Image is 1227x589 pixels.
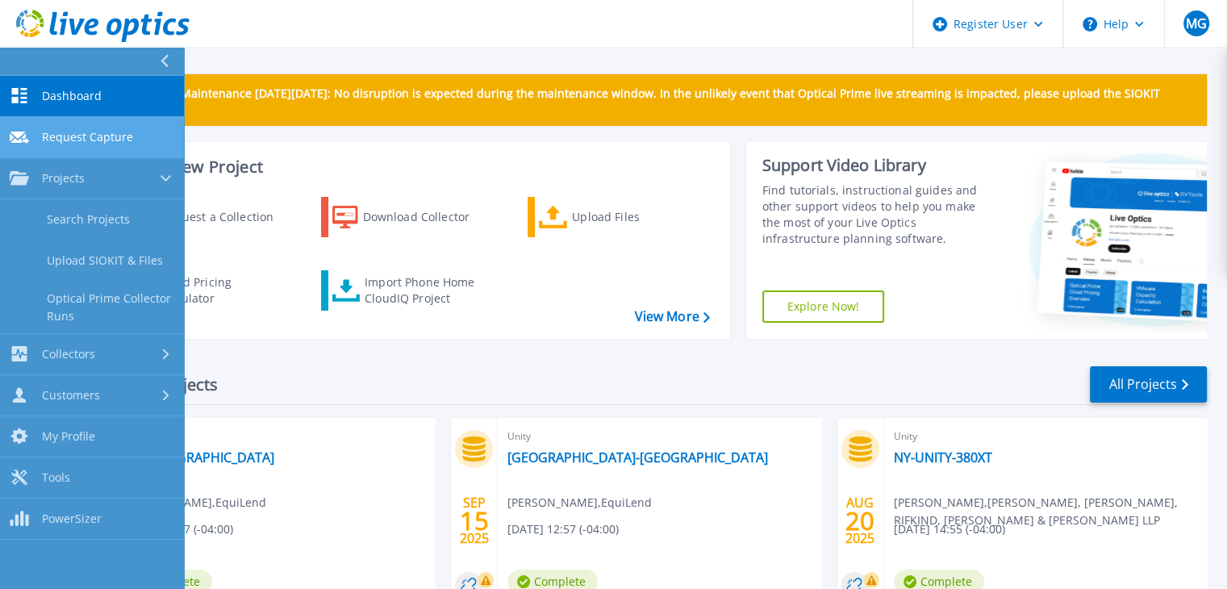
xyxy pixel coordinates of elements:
[460,514,489,528] span: 15
[42,388,100,403] span: Customers
[1185,17,1206,30] span: MG
[120,87,1194,113] p: Scheduled Maintenance [DATE][DATE]: No disruption is expected during the maintenance window. In t...
[459,491,490,550] div: SEP 2025
[572,201,701,233] div: Upload Files
[845,491,875,550] div: AUG 2025
[528,197,707,237] a: Upload Files
[762,290,885,323] a: Explore Now!
[363,201,492,233] div: Download Collector
[762,155,994,176] div: Support Video Library
[321,197,501,237] a: Download Collector
[158,274,287,307] div: Cloud Pricing Calculator
[894,494,1207,529] span: [PERSON_NAME] , [PERSON_NAME], [PERSON_NAME], RIFKIND, [PERSON_NAME] & [PERSON_NAME] LLP
[894,449,992,466] a: NY-UNITY-380XT
[42,347,95,361] span: Collectors
[42,429,95,444] span: My Profile
[894,520,1005,538] span: [DATE] 14:55 (-04:00)
[42,470,70,485] span: Tools
[42,130,133,144] span: Request Capture
[507,428,811,445] span: Unity
[894,428,1197,445] span: Unity
[122,449,274,466] a: XIO-[GEOGRAPHIC_DATA]
[42,89,102,103] span: Dashboard
[161,201,290,233] div: Request a Collection
[42,171,85,186] span: Projects
[115,270,294,311] a: Cloud Pricing Calculator
[507,520,619,538] span: [DATE] 12:57 (-04:00)
[122,494,266,512] span: [PERSON_NAME] , EquiLend
[507,494,652,512] span: [PERSON_NAME] , EquiLend
[762,182,994,247] div: Find tutorials, instructional guides and other support videos to help you make the most of your L...
[115,158,709,176] h3: Start a New Project
[115,197,294,237] a: Request a Collection
[634,309,709,324] a: View More
[42,512,102,526] span: PowerSizer
[1090,366,1207,403] a: All Projects
[365,274,490,307] div: Import Phone Home CloudIQ Project
[122,428,425,445] span: XtremIO
[845,514,874,528] span: 20
[507,449,768,466] a: [GEOGRAPHIC_DATA]-[GEOGRAPHIC_DATA]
